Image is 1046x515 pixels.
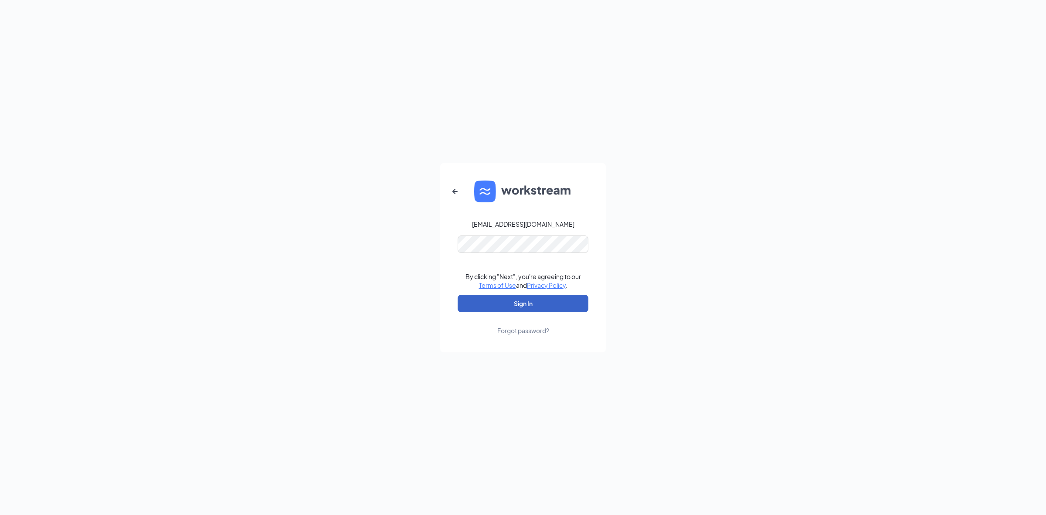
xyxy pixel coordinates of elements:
button: ArrowLeftNew [445,181,465,202]
a: Privacy Policy [527,281,566,289]
img: WS logo and Workstream text [474,181,572,202]
svg: ArrowLeftNew [450,186,460,197]
div: [EMAIL_ADDRESS][DOMAIN_NAME] [472,220,574,229]
div: Forgot password? [497,326,549,335]
a: Forgot password? [497,312,549,335]
a: Terms of Use [479,281,516,289]
div: By clicking "Next", you're agreeing to our and . [465,272,581,290]
button: Sign In [458,295,588,312]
